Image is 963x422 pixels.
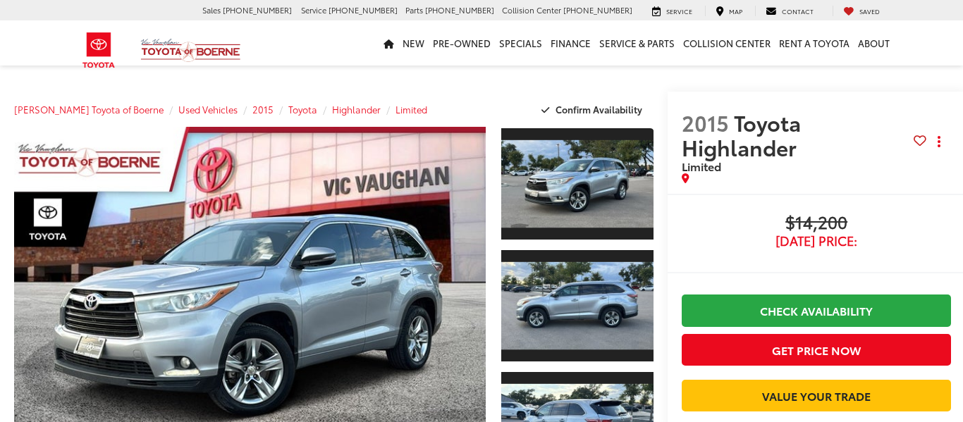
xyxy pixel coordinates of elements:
[502,4,561,15] span: Collision Center
[833,6,890,17] a: My Saved Vehicles
[500,262,656,349] img: 2015 Toyota Highlander Limited
[140,38,241,63] img: Vic Vaughan Toyota of Boerne
[755,6,824,17] a: Contact
[546,20,595,66] a: Finance
[429,20,495,66] a: Pre-Owned
[729,6,742,15] span: Map
[859,6,880,15] span: Saved
[682,213,951,234] span: $14,200
[682,158,721,174] span: Limited
[425,4,494,15] span: [PHONE_NUMBER]
[73,27,125,73] img: Toyota
[223,4,292,15] span: [PHONE_NUMBER]
[775,20,854,66] a: Rent a Toyota
[682,234,951,248] span: [DATE] Price:
[395,103,427,116] a: Limited
[288,103,317,116] a: Toyota
[854,20,894,66] a: About
[495,20,546,66] a: Specials
[682,380,951,411] a: Value Your Trade
[679,20,775,66] a: Collision Center
[14,103,164,116] a: [PERSON_NAME] Toyota of Boerne
[500,140,656,228] img: 2015 Toyota Highlander Limited
[329,4,398,15] span: [PHONE_NUMBER]
[682,107,729,137] span: 2015
[926,130,951,154] button: Actions
[332,103,381,116] a: Highlander
[405,4,423,15] span: Parts
[301,4,326,15] span: Service
[938,136,940,147] span: dropdown dots
[398,20,429,66] a: New
[252,103,274,116] a: 2015
[682,294,951,326] a: Check Availability
[178,103,238,116] a: Used Vehicles
[705,6,753,17] a: Map
[501,127,654,241] a: Expand Photo 1
[682,107,802,162] span: Toyota Highlander
[501,249,654,363] a: Expand Photo 2
[782,6,814,15] span: Contact
[595,20,679,66] a: Service & Parts: Opens in a new tab
[534,97,654,122] button: Confirm Availability
[379,20,398,66] a: Home
[202,4,221,15] span: Sales
[556,103,642,116] span: Confirm Availability
[666,6,692,15] span: Service
[682,334,951,366] button: Get Price Now
[563,4,632,15] span: [PHONE_NUMBER]
[642,6,703,17] a: Service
